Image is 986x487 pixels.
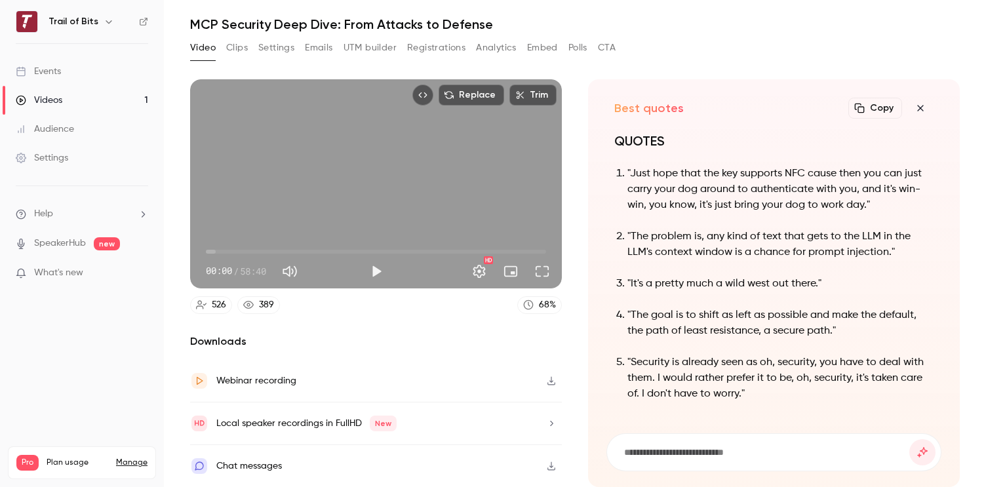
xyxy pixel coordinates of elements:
[116,458,148,468] a: Manage
[439,85,504,106] button: Replace
[598,37,616,58] button: CTA
[49,15,98,28] h6: Trail of Bits
[190,37,216,58] button: Video
[132,267,148,279] iframe: Noticeable Trigger
[94,237,120,250] span: new
[216,416,397,431] div: Local speaker recordings in FullHD
[407,37,465,58] button: Registrations
[344,37,397,58] button: UTM builder
[370,416,397,431] span: New
[16,94,62,107] div: Videos
[627,229,934,260] p: "The problem is, any kind of text that gets to the LLM in the LLM's context window is a chance fo...
[212,298,226,312] div: 526
[627,307,934,339] p: "The goal is to shift as left as possible and make the default, the path of least resistance, a s...
[498,258,524,284] button: Turn on miniplayer
[529,258,555,284] button: Full screen
[206,264,266,278] div: 00:00
[16,207,148,221] li: help-dropdown-opener
[16,11,37,32] img: Trail of Bits
[305,37,332,58] button: Emails
[226,37,248,58] button: Clips
[259,298,274,312] div: 389
[627,166,934,213] p: "Just hope that the key supports NFC cause then you can just carry your dog around to authenticat...
[16,65,61,78] div: Events
[206,264,232,278] span: 00:00
[47,458,108,468] span: Plan usage
[16,455,39,471] span: Pro
[190,334,562,349] h2: Downloads
[34,237,86,250] a: SpeakerHub
[258,37,294,58] button: Settings
[527,37,558,58] button: Embed
[412,85,433,106] button: Embed video
[277,258,303,284] button: Mute
[614,132,934,150] h1: QUOTES
[568,37,587,58] button: Polls
[539,298,556,312] div: 68 %
[484,256,493,264] div: HD
[237,296,280,314] a: 389
[627,355,934,402] p: "Security is already seen as oh, security, you have to deal with them. I would rather prefer it t...
[16,151,68,165] div: Settings
[16,123,74,136] div: Audience
[517,296,562,314] a: 68%
[216,458,282,474] div: Chat messages
[190,16,960,32] h1: MCP Security Deep Dive: From Attacks to Defense
[233,264,239,278] span: /
[34,266,83,280] span: What's new
[614,100,684,116] h2: Best quotes
[848,98,902,119] button: Copy
[216,373,296,389] div: Webinar recording
[34,207,53,221] span: Help
[363,258,389,284] button: Play
[466,258,492,284] button: Settings
[509,85,557,106] button: Trim
[240,264,266,278] span: 58:40
[190,296,232,314] a: 526
[627,276,934,292] p: "It's a pretty much a wild west out there."
[476,37,517,58] button: Analytics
